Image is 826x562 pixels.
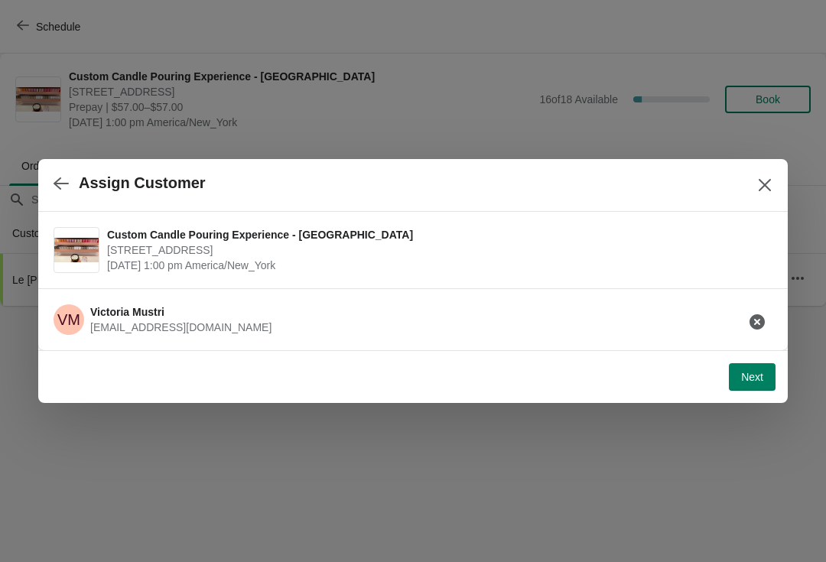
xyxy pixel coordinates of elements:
[79,174,206,192] h2: Assign Customer
[741,371,763,383] span: Next
[54,238,99,263] img: Custom Candle Pouring Experience - Fort Lauderdale | 914 East Las Olas Boulevard, Fort Lauderdale...
[751,171,779,199] button: Close
[57,311,80,328] text: VM
[90,306,164,318] span: Victoria Mustri
[107,242,765,258] span: [STREET_ADDRESS]
[107,227,765,242] span: Custom Candle Pouring Experience - [GEOGRAPHIC_DATA]
[729,363,776,391] button: Next
[107,258,765,273] span: [DATE] 1:00 pm America/New_York
[54,304,84,335] span: Victoria
[90,321,272,333] span: [EMAIL_ADDRESS][DOMAIN_NAME]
